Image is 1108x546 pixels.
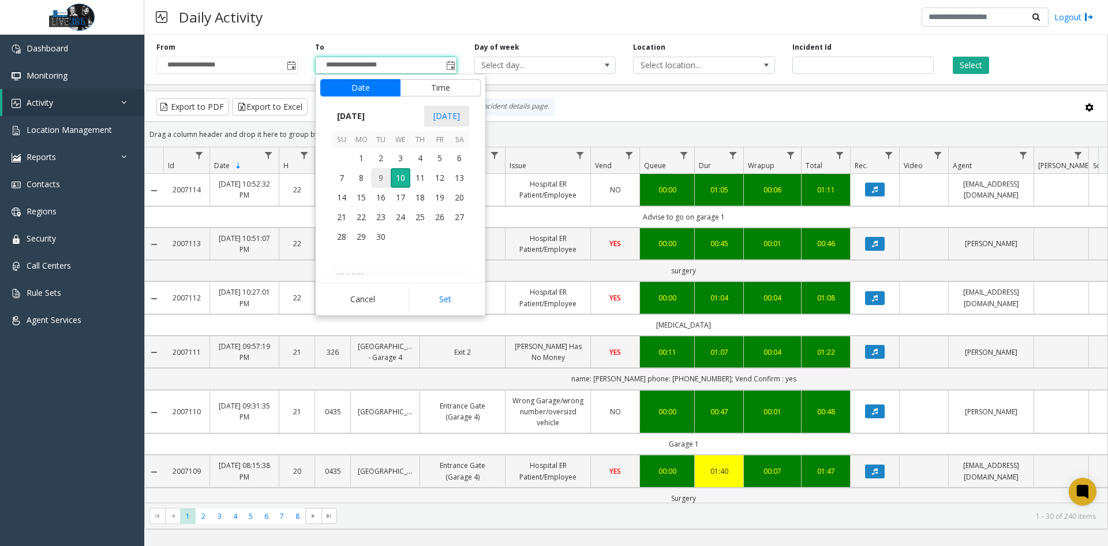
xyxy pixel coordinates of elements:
[598,238,632,249] a: YES
[427,347,498,358] a: Exit 2
[12,44,21,54] img: 'icon'
[371,168,391,188] td: Tuesday, September 9, 2025
[450,207,469,227] td: Saturday, September 27, 2025
[751,466,794,477] div: 00:07
[644,161,666,170] span: Queue
[444,57,456,73] span: Toggle popup
[332,188,351,207] td: Sunday, September 14, 2025
[609,466,621,476] span: YES
[12,126,21,135] img: 'icon'
[351,148,371,168] span: 1
[956,347,1027,358] a: [PERSON_NAME]
[358,406,413,417] a: [GEOGRAPHIC_DATA]
[634,57,746,73] span: Select location...
[598,406,632,417] a: NO
[633,42,665,53] label: Location
[956,238,1027,249] a: [PERSON_NAME]
[609,347,621,357] span: YES
[371,188,391,207] span: 16
[647,184,687,195] a: 00:00
[232,98,308,116] button: Export to Excel
[344,511,1096,521] kendo-pager-info: 1 - 30 of 240 items
[180,508,196,524] span: Page 1
[953,57,989,74] button: Select
[1084,11,1094,23] img: logout
[27,70,68,81] span: Monitoring
[512,460,583,482] a: Hospital ER Patient/Employee
[808,184,843,195] a: 01:11
[12,99,21,108] img: 'icon'
[430,168,450,188] td: Friday, September 12, 2025
[170,347,203,358] a: 2007111
[702,238,736,249] div: 00:45
[702,347,736,358] div: 01:07
[27,260,71,271] span: Call Centers
[371,207,391,227] span: 23
[427,400,498,422] a: Entrance Gate (Garage 4)
[217,287,272,309] a: [DATE] 10:27:01 PM
[332,107,370,125] span: [DATE]
[808,466,843,477] a: 01:47
[430,188,450,207] span: 19
[808,292,843,303] a: 01:08
[391,148,410,168] span: 3
[410,168,430,188] td: Thursday, September 11, 2025
[647,466,687,477] a: 00:00
[792,42,832,53] label: Incident Id
[371,227,391,247] span: 30
[286,406,308,417] a: 21
[391,207,410,227] span: 24
[410,148,430,168] td: Thursday, September 4, 2025
[27,97,53,108] span: Activity
[430,168,450,188] span: 12
[27,151,56,162] span: Reports
[676,147,692,163] a: Queue Filter Menu
[622,147,637,163] a: Vend Filter Menu
[430,131,450,149] th: Fr
[647,347,687,358] a: 00:11
[145,147,1107,503] div: Data table
[12,289,21,298] img: 'icon'
[217,341,272,363] a: [DATE] 09:57:19 PM
[315,42,324,53] label: To
[450,131,469,149] th: Sa
[391,131,410,149] th: We
[751,347,794,358] a: 00:04
[285,57,297,73] span: Toggle popup
[400,79,481,96] button: Time tab
[27,287,61,298] span: Rule Sets
[427,460,498,482] a: Entrance Gate (Garage 4)
[450,207,469,227] span: 27
[321,508,337,524] span: Go to the last page
[259,508,274,524] span: Page 6
[145,294,163,303] a: Collapse Details
[751,292,794,303] div: 00:04
[595,161,612,170] span: Vend
[808,238,843,249] div: 00:46
[450,148,469,168] td: Saturday, September 6, 2025
[450,168,469,188] span: 13
[332,188,351,207] span: 14
[751,238,794,249] div: 00:01
[12,72,21,81] img: 'icon'
[274,508,290,524] span: Page 7
[351,207,371,227] span: 22
[332,168,351,188] td: Sunday, September 7, 2025
[351,227,371,247] span: 29
[351,168,371,188] span: 8
[702,292,736,303] a: 01:04
[196,508,211,524] span: Page 2
[297,147,312,163] a: H Filter Menu
[145,186,163,195] a: Collapse Details
[351,207,371,227] td: Monday, September 22, 2025
[286,347,308,358] a: 21
[702,184,736,195] a: 01:05
[12,180,21,190] img: 'icon'
[430,207,450,227] span: 26
[351,168,371,188] td: Monday, September 8, 2025
[320,287,405,312] button: Cancel
[430,148,450,168] span: 5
